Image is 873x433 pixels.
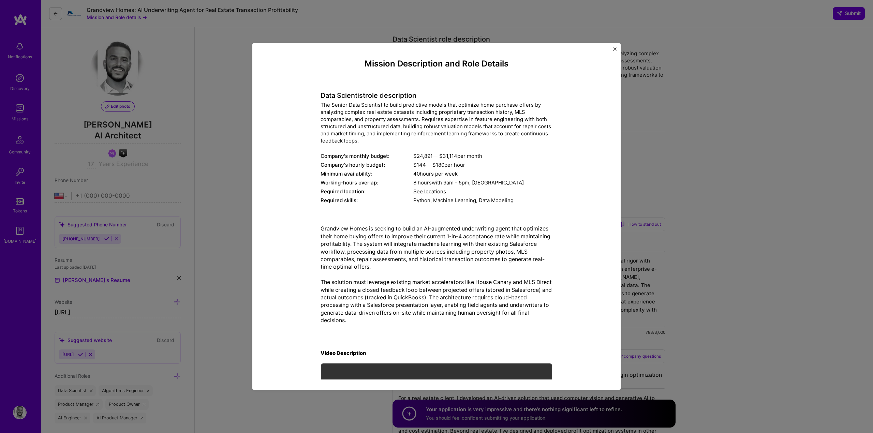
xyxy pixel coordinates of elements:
div: The Senior Data Scientist to build predictive models that optimize home purchase offers by analyz... [321,101,552,144]
div: Company's hourly budget: [321,161,413,168]
div: $ 24,891 — $ 31,114 per month [413,152,552,160]
span: 9am - 5pm , [442,179,472,186]
div: 8 hours with [GEOGRAPHIC_DATA] [413,179,552,186]
p: Grandview Homes is seeking to build an AI-augmented underwriting agent that optimizes their home ... [321,225,552,324]
div: $ 144 — $ 180 per hour [413,161,552,168]
span: See locations [413,188,446,195]
div: 40 hours per week [413,170,552,177]
div: Minimum availability: [321,170,413,177]
div: Required location: [321,188,413,195]
button: Close [613,47,617,55]
div: Company's monthly budget: [321,152,413,160]
h4: Data Scientist role description [321,91,552,100]
h4: Video Description [321,350,552,356]
div: Python, Machine Learning, Data Modeling [413,197,552,204]
div: Required skills: [321,197,413,204]
div: Working-hours overlap: [321,179,413,186]
h4: Mission Description and Role Details [321,59,552,69]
